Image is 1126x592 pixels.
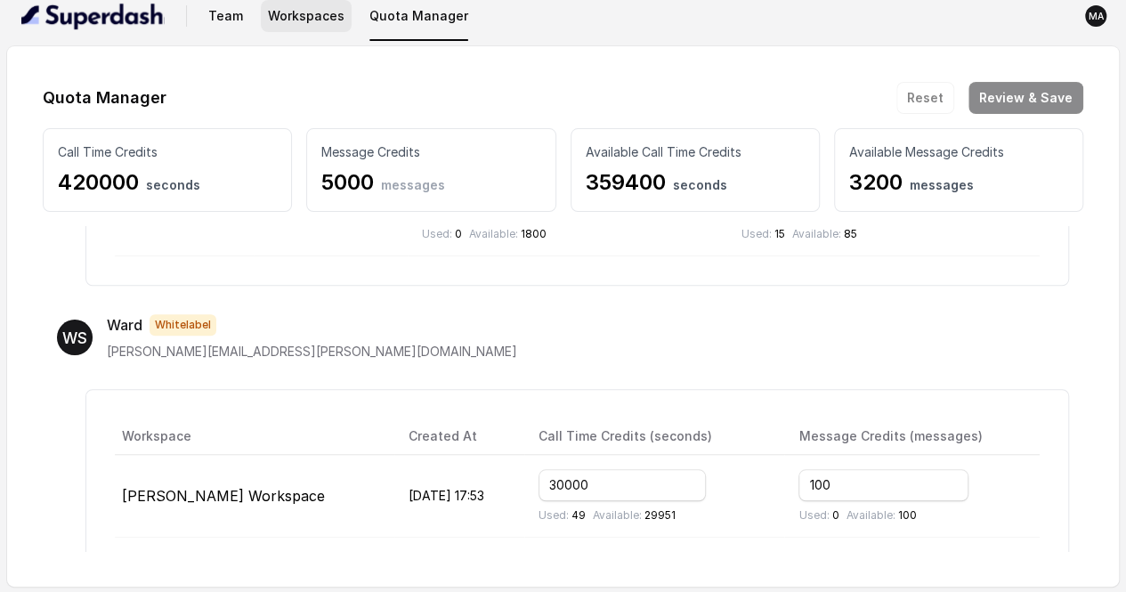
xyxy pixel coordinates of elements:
[593,508,676,523] p: 29951
[539,508,569,522] span: Used:
[43,84,166,112] h1: Quota Manager
[846,508,916,523] p: 100
[146,177,200,192] span: seconds
[524,418,785,455] th: Call Time Credits (seconds)
[586,143,805,161] p: Available Call Time Credits
[798,508,829,522] span: Used:
[792,227,841,240] span: Available:
[107,344,517,359] span: [PERSON_NAME][EMAIL_ADDRESS][PERSON_NAME][DOMAIN_NAME]
[21,2,165,30] img: light.svg
[1089,11,1105,22] text: MA
[968,82,1083,114] button: Review & Save
[122,485,380,507] p: [PERSON_NAME] Workspace
[469,227,518,240] span: Available:
[792,227,857,241] p: 85
[422,227,452,240] span: Used:
[673,177,727,192] span: seconds
[539,508,586,523] p: 49
[381,177,445,192] span: messages
[321,168,540,197] p: 5000
[321,143,540,161] p: Message Credits
[741,227,785,241] p: 15
[586,168,805,197] p: 359400
[846,508,895,522] span: Available:
[150,314,216,336] span: Whitelabel
[593,508,642,522] span: Available:
[422,227,462,241] p: 0
[58,168,277,197] p: 420000
[394,455,524,538] td: [DATE] 17:53
[896,82,954,114] button: Reset
[849,168,1068,197] p: 3200
[394,418,524,455] th: Created At
[115,418,394,455] th: Workspace
[798,508,838,523] p: 0
[58,143,277,161] p: Call Time Credits
[107,314,142,336] p: Ward
[469,227,547,241] p: 1800
[910,177,974,192] span: messages
[849,143,1068,161] p: Available Message Credits
[784,418,1040,455] th: Message Credits (messages)
[741,227,772,240] span: Used:
[62,328,87,347] text: WS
